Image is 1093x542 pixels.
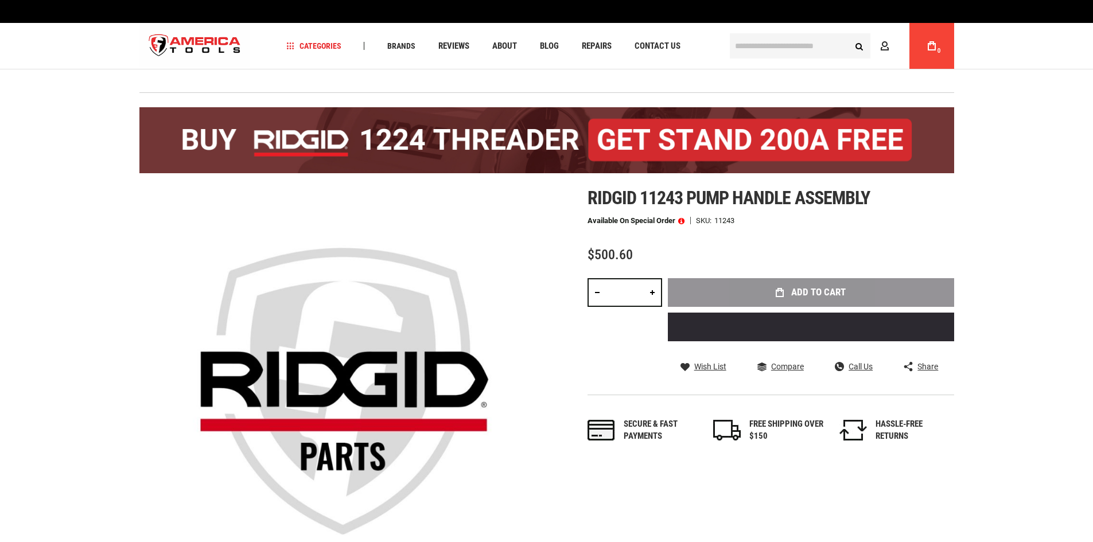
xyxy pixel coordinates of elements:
[921,23,943,69] a: 0
[849,35,870,57] button: Search
[281,38,347,54] a: Categories
[635,42,680,50] span: Contact Us
[139,25,251,68] a: store logo
[487,38,522,54] a: About
[492,42,517,50] span: About
[582,42,612,50] span: Repairs
[849,362,873,371] span: Call Us
[588,420,615,440] img: payments
[433,38,474,54] a: Reviews
[588,187,870,209] span: Ridgid 11243 pump handle assembly
[938,48,941,54] span: 0
[696,217,714,224] strong: SKU
[139,107,954,173] img: BOGO: Buy the RIDGID® 1224 Threader (26092), get the 92467 200A Stand FREE!
[588,217,684,225] p: Available on Special Order
[713,420,741,440] img: shipping
[382,38,421,54] a: Brands
[624,418,698,443] div: Secure & fast payments
[917,362,938,371] span: Share
[588,247,633,263] span: $500.60
[749,418,824,443] div: FREE SHIPPING OVER $150
[839,420,867,440] img: returns
[876,418,950,443] div: HASSLE-FREE RETURNS
[629,38,686,54] a: Contact Us
[438,42,469,50] span: Reviews
[540,42,559,50] span: Blog
[535,38,564,54] a: Blog
[757,361,804,372] a: Compare
[714,217,734,224] div: 11243
[286,42,341,50] span: Categories
[771,362,804,371] span: Compare
[577,38,617,54] a: Repairs
[835,361,873,372] a: Call Us
[139,25,251,68] img: America Tools
[694,362,726,371] span: Wish List
[387,42,415,50] span: Brands
[680,361,726,372] a: Wish List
